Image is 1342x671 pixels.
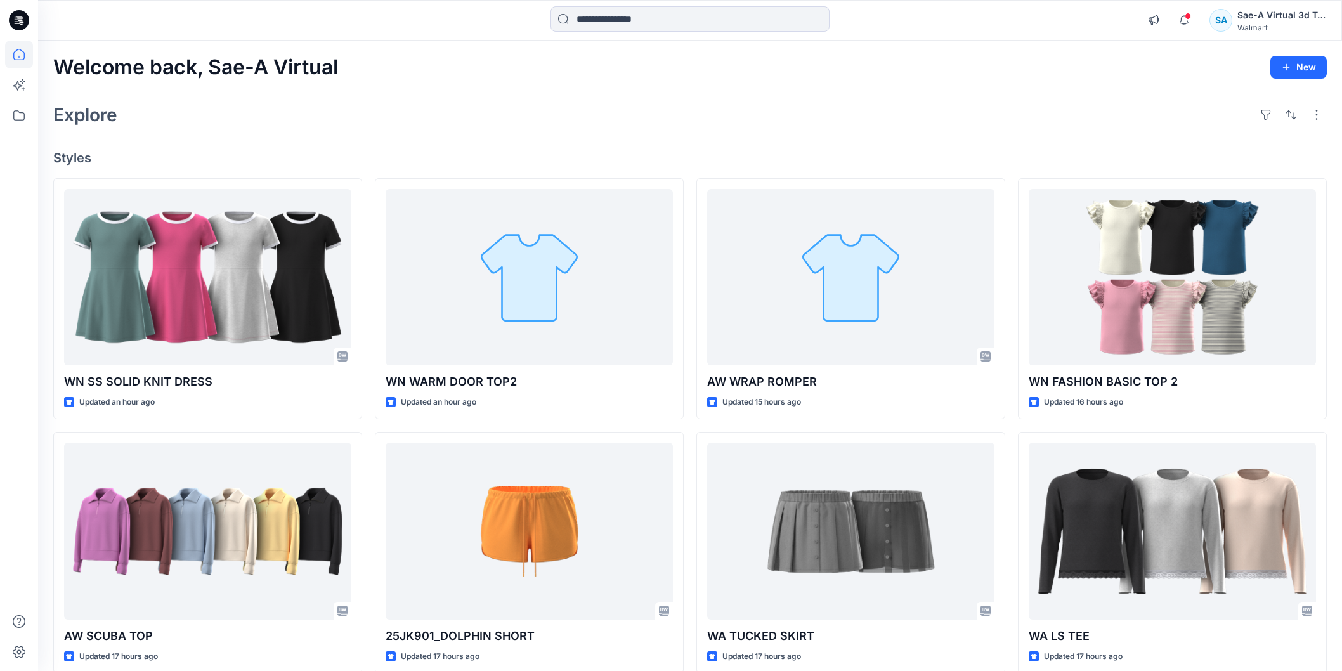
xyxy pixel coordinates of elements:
[1044,396,1123,409] p: Updated 16 hours ago
[64,373,351,391] p: WN SS SOLID KNIT DRESS
[1029,627,1316,645] p: WA LS TEE
[722,396,801,409] p: Updated 15 hours ago
[1270,56,1327,79] button: New
[1044,650,1123,663] p: Updated 17 hours ago
[1237,8,1326,23] div: Sae-A Virtual 3d Team
[79,650,158,663] p: Updated 17 hours ago
[401,396,476,409] p: Updated an hour ago
[386,373,673,391] p: WN WARM DOOR TOP2
[401,650,479,663] p: Updated 17 hours ago
[1029,443,1316,619] a: WA LS TEE
[386,189,673,365] a: WN WARM DOOR TOP2
[53,105,117,125] h2: Explore
[1029,189,1316,365] a: WN FASHION BASIC TOP 2
[386,627,673,645] p: 25JK901_DOLPHIN SHORT
[707,189,994,365] a: AW WRAP ROMPER
[707,627,994,645] p: WA TUCKED SKIRT
[1209,9,1232,32] div: SA
[64,627,351,645] p: AW SCUBA TOP
[707,443,994,619] a: WA TUCKED SKIRT
[64,443,351,619] a: AW SCUBA TOP
[722,650,801,663] p: Updated 17 hours ago
[79,396,155,409] p: Updated an hour ago
[386,443,673,619] a: 25JK901_DOLPHIN SHORT
[53,56,338,79] h2: Welcome back, Sae-A Virtual
[1237,23,1326,32] div: Walmart
[64,189,351,365] a: WN SS SOLID KNIT DRESS
[1029,373,1316,391] p: WN FASHION BASIC TOP 2
[53,150,1327,166] h4: Styles
[707,373,994,391] p: AW WRAP ROMPER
